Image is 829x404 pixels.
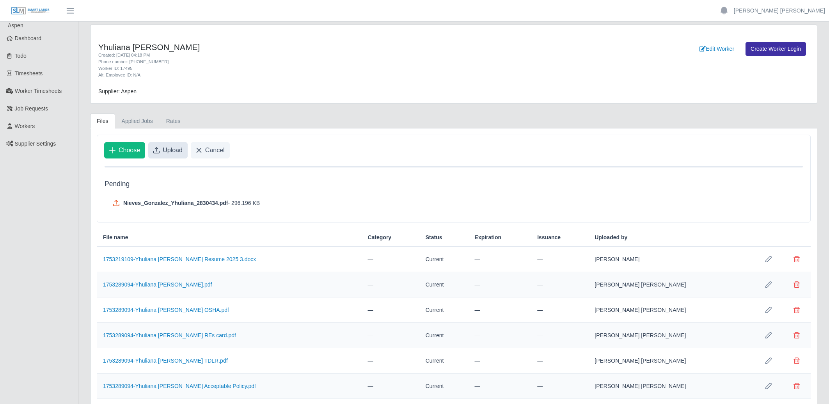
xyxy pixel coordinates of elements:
[761,251,776,267] button: Row Edit
[595,233,627,242] span: Uploaded by
[588,374,754,399] td: [PERSON_NAME] [PERSON_NAME]
[15,141,56,147] span: Supplier Settings
[98,72,508,78] div: Alt. Employee ID: N/A
[761,378,776,394] button: Row Edit
[469,272,531,297] td: —
[361,323,419,348] td: —
[228,199,260,207] span: - 296.196 KB
[789,327,804,343] button: Delete file
[8,22,23,28] span: Aspen
[105,180,803,188] h5: Pending
[15,88,62,94] span: Worker Timesheets
[761,353,776,368] button: Row Edit
[15,123,35,129] span: Workers
[15,70,43,77] span: Timesheets
[419,247,469,272] td: Current
[160,114,187,129] a: Rates
[761,302,776,318] button: Row Edit
[588,348,754,374] td: [PERSON_NAME] [PERSON_NAME]
[98,52,508,59] div: Created: [DATE] 04:18 PM
[588,247,754,272] td: [PERSON_NAME]
[694,42,739,56] a: Edit Worker
[361,297,419,323] td: —
[361,348,419,374] td: —
[789,353,804,368] button: Delete file
[103,233,128,242] span: File name
[90,114,115,129] a: Files
[531,272,588,297] td: —
[103,358,228,364] a: 1753289094-Yhuliana [PERSON_NAME] TDLR.pdf
[588,272,754,297] td: [PERSON_NAME] [PERSON_NAME]
[103,332,236,338] a: 1753289094-Yhuliana [PERSON_NAME] REs card.pdf
[361,247,419,272] td: —
[789,251,804,267] button: Delete file
[426,233,442,242] span: Status
[103,383,256,389] a: 1753289094-Yhuliana [PERSON_NAME] Acceptable Policy.pdf
[419,348,469,374] td: Current
[15,105,48,112] span: Job Requests
[98,59,508,65] div: Phone number: [PHONE_NUMBER]
[531,247,588,272] td: —
[761,277,776,292] button: Row Edit
[469,247,531,272] td: —
[115,114,160,129] a: Applied Jobs
[11,7,50,15] img: SLM Logo
[148,142,188,158] button: Upload
[98,65,508,72] div: Worker ID: 17495
[104,142,145,158] button: Choose
[469,348,531,374] td: —
[789,302,804,318] button: Delete file
[98,88,137,94] span: Supplier: Aspen
[191,142,230,158] button: Cancel
[361,272,419,297] td: —
[15,53,27,59] span: Todo
[419,272,469,297] td: Current
[588,297,754,323] td: [PERSON_NAME] [PERSON_NAME]
[361,374,419,399] td: —
[367,233,391,242] span: Category
[734,7,825,15] a: [PERSON_NAME] [PERSON_NAME]
[119,146,140,155] span: Choose
[123,199,228,207] span: Nieves_Gonzalez_Yhuliana_2830434.pdf
[205,146,225,155] span: Cancel
[419,374,469,399] td: Current
[531,297,588,323] td: —
[789,378,804,394] button: Delete file
[531,374,588,399] td: —
[761,327,776,343] button: Row Edit
[419,323,469,348] td: Current
[469,374,531,399] td: —
[15,35,42,41] span: Dashboard
[531,348,588,374] td: —
[469,323,531,348] td: —
[163,146,183,155] span: Upload
[537,233,561,242] span: Issuance
[531,323,588,348] td: —
[103,307,229,313] a: 1753289094-Yhuliana [PERSON_NAME] OSHA.pdf
[469,297,531,323] td: —
[588,323,754,348] td: [PERSON_NAME] [PERSON_NAME]
[746,42,806,56] a: Create Worker Login
[419,297,469,323] td: Current
[103,281,212,288] a: 1753289094-Yhuliana [PERSON_NAME].pdf
[98,42,508,52] h4: Yhuliana [PERSON_NAME]
[103,256,256,262] a: 1753219109-Yhuliana [PERSON_NAME] Resume 2025 3.docx
[475,233,501,242] span: Expiration
[789,277,804,292] button: Delete file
